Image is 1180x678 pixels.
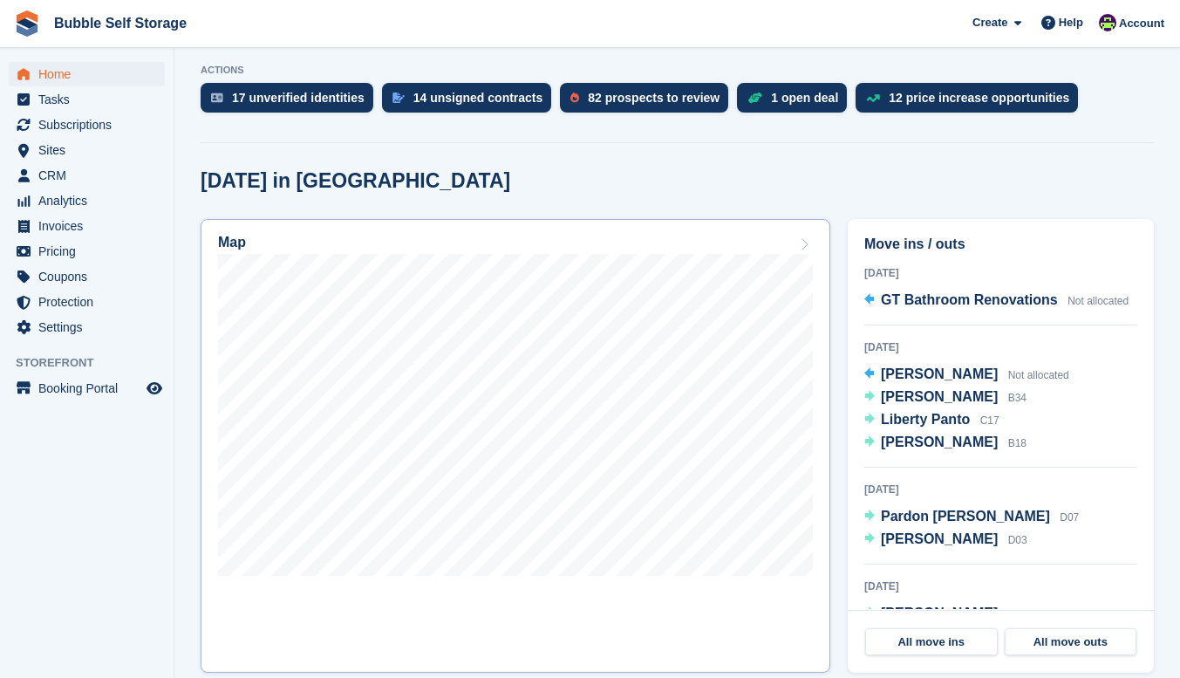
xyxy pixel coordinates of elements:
img: deal-1b604bf984904fb50ccaf53a9ad4b4a5d6e5aea283cecdc64d6e3604feb123c2.svg [747,92,762,104]
span: Protection [38,290,143,314]
span: [PERSON_NAME] [881,389,998,404]
span: Liberty Panto [881,412,970,427]
div: 82 prospects to review [588,91,720,105]
span: CRM [38,163,143,188]
a: menu [9,214,165,238]
span: Subscriptions [38,113,143,137]
a: [PERSON_NAME] D03 [864,529,1027,551]
a: Bubble Self Storage [47,9,194,38]
a: menu [9,315,165,339]
p: ACTIONS [201,65,1154,76]
a: 82 prospects to review [560,83,737,121]
span: Not allocated [1067,295,1129,307]
span: B34 [1008,392,1027,404]
div: [DATE] [864,339,1137,355]
span: Coupons [38,264,143,289]
img: prospect-51fa495bee0391a8d652442698ab0144808aea92771e9ea1ae160a38d050c398.svg [570,92,579,103]
span: [PERSON_NAME] [881,366,998,381]
span: Invoices [38,214,143,238]
span: Analytics [38,188,143,213]
a: 12 price increase opportunities [856,83,1087,121]
div: 1 open deal [771,91,838,105]
span: GT Bathroom Renovations [881,292,1058,307]
span: Settings [38,315,143,339]
h2: Move ins / outs [864,234,1137,255]
a: menu [9,188,165,213]
span: Not allocated [1008,369,1069,381]
span: C17 [980,414,999,427]
a: menu [9,264,165,289]
a: [PERSON_NAME] B18 [864,432,1027,455]
a: menu [9,62,165,86]
a: Pardon [PERSON_NAME] D07 [864,506,1079,529]
div: 17 unverified identities [232,91,365,105]
a: 14 unsigned contracts [382,83,561,121]
span: D14 [1008,608,1027,620]
span: Account [1119,15,1164,32]
a: Liberty Panto C17 [864,409,999,432]
a: Map [201,219,830,673]
span: Pricing [38,239,143,264]
a: 17 unverified identities [201,83,382,121]
span: Storefront [16,354,174,372]
span: D03 [1008,534,1027,546]
img: price_increase_opportunities-93ffe204e8149a01c8c9dc8f82e8f89637d9d84a8eef4429ea346261dce0b2c0.svg [866,94,880,102]
div: [DATE] [864,265,1137,281]
img: stora-icon-8386f47178a22dfd0bd8f6a31ec36ba5ce8667c1dd55bd0f319d3a0aa187defe.svg [14,10,40,37]
span: Booking Portal [38,376,143,401]
div: 12 price increase opportunities [889,91,1069,105]
span: Create [972,14,1007,31]
span: [PERSON_NAME] [881,435,998,449]
span: Sites [38,138,143,162]
span: Home [38,62,143,86]
h2: [DATE] in [GEOGRAPHIC_DATA] [201,169,510,193]
a: menu [9,113,165,137]
a: menu [9,376,165,401]
div: [DATE] [864,579,1137,594]
a: menu [9,138,165,162]
a: [PERSON_NAME] D14 [864,603,1027,626]
span: [PERSON_NAME] [881,606,998,620]
span: B18 [1008,437,1027,449]
a: menu [9,163,165,188]
a: menu [9,239,165,264]
span: D07 [1060,511,1079,524]
a: All move ins [865,628,998,656]
a: 1 open deal [737,83,856,121]
span: [PERSON_NAME] [881,531,998,546]
a: GT Bathroom Renovations Not allocated [864,290,1129,312]
span: Help [1059,14,1083,31]
a: Preview store [144,378,165,399]
div: [DATE] [864,482,1137,497]
img: contract_signature_icon-13c848040528278c33f63329250d36e43548de30e8caae1d1a13099fd9432cc5.svg [392,92,405,103]
div: 14 unsigned contracts [413,91,543,105]
a: All move outs [1005,628,1137,656]
span: Pardon [PERSON_NAME] [881,509,1050,524]
img: verify_identity-adf6edd0f0f0b5bbfe63781bf79b02c33cf7c696d77639b501bdc392416b5a36.svg [211,92,223,103]
span: Tasks [38,87,143,112]
a: [PERSON_NAME] Not allocated [864,364,1069,387]
a: menu [9,290,165,314]
a: [PERSON_NAME] B34 [864,387,1027,409]
h2: Map [218,235,246,250]
a: menu [9,87,165,112]
img: Tom Gilmore [1099,14,1116,31]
